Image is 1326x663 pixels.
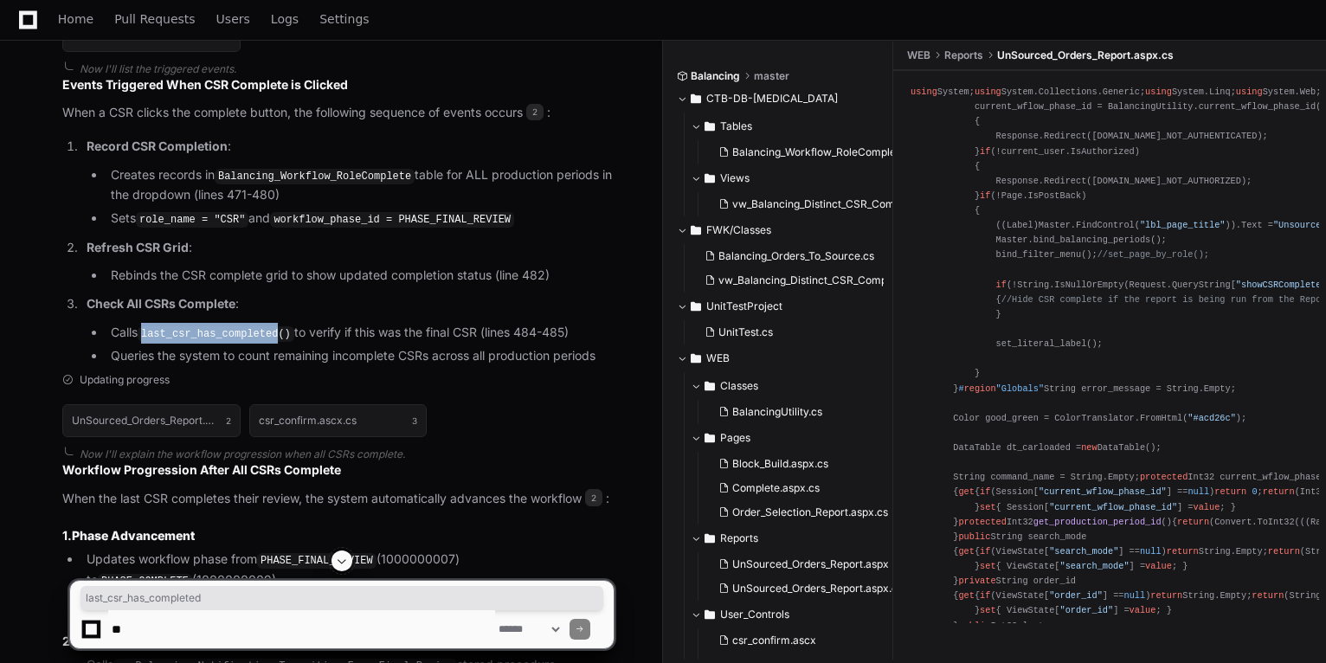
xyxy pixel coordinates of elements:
[72,415,217,426] h1: UnSourced_Orders_Report.aspx.cs
[1097,249,1209,260] span: //set_page_by_role();
[980,190,990,201] span: if
[705,376,715,396] svg: Directory
[1039,486,1167,497] span: "current_wflow_phase_id"
[720,171,750,185] span: Views
[86,591,598,605] span: last_csr_has_completed
[691,164,894,192] button: Views
[997,48,1174,62] span: UnSourced_Orders_Report.aspx.cs
[62,489,614,509] p: When the last CSR completes their review, the system automatically advances the workflow :
[706,299,782,313] span: UnitTestProject
[691,296,701,317] svg: Directory
[691,348,701,369] svg: Directory
[1177,517,1209,527] span: return
[944,48,983,62] span: Reports
[1145,87,1172,97] span: using
[958,486,974,497] span: get
[677,216,880,244] button: FWK/Classes
[271,14,299,24] span: Logs
[87,138,228,153] strong: Record CSR Completion
[249,404,428,437] button: csr_confirm.ascx.cs3
[319,14,369,24] span: Settings
[1268,546,1300,557] span: return
[691,113,894,140] button: Tables
[80,373,170,387] span: Updating progress
[72,528,195,543] strong: Phase Advancement
[718,325,773,339] span: UnitTest.cs
[732,197,936,211] span: vw_Balancing_Distinct_CSR_Complete.sql
[87,238,614,258] p: :
[698,320,870,344] button: UnitTest.cs
[691,424,894,452] button: Pages
[711,452,888,476] button: Block_Build.aspx.cs
[1049,502,1177,512] span: "current_wflow_phase_id"
[711,140,898,164] button: Balancing_Workflow_RoleComplete.sql
[1188,486,1209,497] span: null
[585,489,602,506] span: 2
[87,240,189,254] strong: Refresh CSR Grid
[58,14,93,24] span: Home
[106,323,614,344] li: Calls to verify if this was the final CSR (lines 484-485)
[698,268,884,293] button: vw_Balancing_Distinct_CSR_Complete.cs
[62,76,614,93] h2: Events Triggered When CSR Complete is Clicked
[732,405,822,419] span: BalancingUtility.cs
[975,87,1001,97] span: using
[216,14,250,24] span: Users
[705,428,715,448] svg: Directory
[62,404,241,437] button: UnSourced_Orders_Report.aspx.cs2
[705,168,715,189] svg: Directory
[1194,502,1220,512] span: value
[711,476,888,500] button: Complete.aspx.cs
[136,212,248,228] code: role_name = "CSR"
[706,92,838,106] span: CTB-DB-[MEDICAL_DATA]
[711,400,884,424] button: BalancingUtility.cs
[705,116,715,137] svg: Directory
[677,85,880,113] button: CTB-DB-[MEDICAL_DATA]
[87,137,614,157] p: :
[412,414,417,428] span: 3
[705,528,715,549] svg: Directory
[1214,486,1246,497] span: return
[677,293,880,320] button: UnitTestProject
[1188,413,1235,423] span: "#acd26c"
[711,500,888,525] button: Order_Selection_Report.aspx.cs
[270,212,514,228] code: workflow_phase_id = PHASE_FINAL_REVIEW
[677,344,880,372] button: WEB
[87,294,614,314] p: :
[80,62,614,76] div: Now I'll list the triggered events.
[691,372,894,400] button: Classes
[226,414,231,428] span: 2
[720,531,758,545] span: Reports
[958,546,974,557] span: get
[259,415,357,426] h1: csr_confirm.ascx.cs
[996,280,1007,290] span: if
[732,505,888,519] span: Order_Selection_Report.aspx.cs
[732,457,828,471] span: Block_Build.aspx.cs
[1252,486,1257,497] span: 0
[106,346,614,366] li: Queries the system to count remaining incomplete CSRs across all production periods
[911,87,937,97] span: using
[958,531,990,542] span: public
[1140,472,1188,482] span: protected
[691,69,740,83] span: Balancing
[1081,442,1097,453] span: new
[62,103,614,123] p: When a CSR clicks the complete button, the following sequence of events occurs :
[964,383,996,394] span: region
[720,119,752,133] span: Tables
[720,379,758,393] span: Classes
[711,192,898,216] button: vw_Balancing_Distinct_CSR_Complete.sql
[958,517,1171,527] span: Int32 ()
[980,502,995,512] span: set
[80,447,614,461] div: Now I'll explain the workflow progression when all CSRs complete.
[138,326,294,342] code: last_csr_has_completed()
[62,527,614,544] h3: 1.
[1049,546,1118,557] span: "search_mode"
[706,223,771,237] span: FWK/Classes
[106,209,614,229] li: Sets and
[691,220,701,241] svg: Directory
[1140,220,1226,230] span: "lbl_page_title"
[114,14,195,24] span: Pull Requests
[732,145,922,159] span: Balancing_Workflow_RoleComplete.sql
[106,165,614,205] li: Creates records in table for ALL production periods in the dropdown (lines 471-480)
[1167,546,1199,557] span: return
[980,546,990,557] span: if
